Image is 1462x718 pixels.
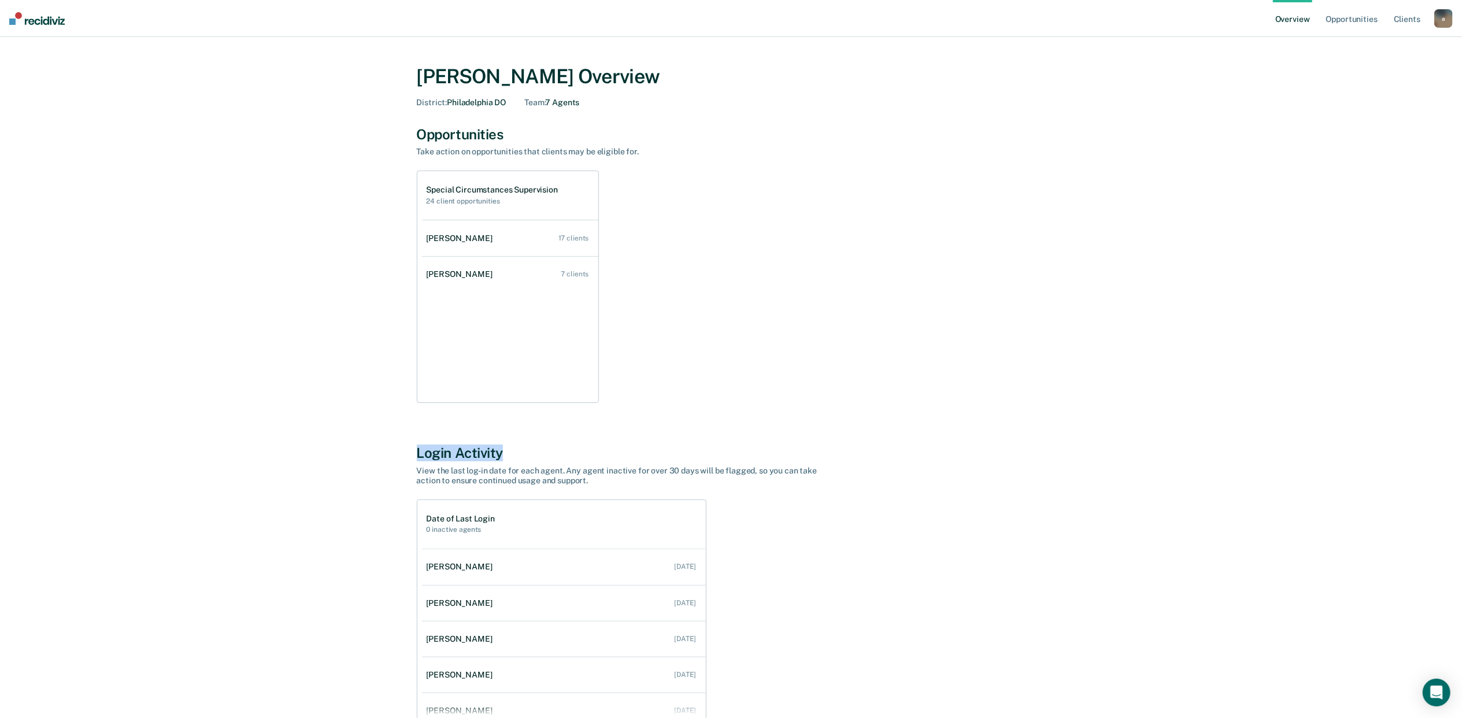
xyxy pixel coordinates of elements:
button: a [1434,9,1453,28]
div: 17 clients [558,234,589,242]
a: [PERSON_NAME] 17 clients [422,222,598,255]
div: [DATE] [674,599,696,607]
a: [PERSON_NAME] [DATE] [422,550,706,583]
h2: 0 inactive agents [427,525,495,534]
img: Recidiviz [9,12,65,25]
div: [PERSON_NAME] [427,634,497,644]
div: [PERSON_NAME] [427,598,497,608]
div: [PERSON_NAME] [427,269,497,279]
h1: Special Circumstances Supervision [427,185,558,195]
div: 7 clients [561,270,589,278]
a: [PERSON_NAME] 7 clients [422,258,598,291]
div: [DATE] [674,671,696,679]
div: [DATE] [674,562,696,571]
div: [PERSON_NAME] [427,670,497,680]
div: [PERSON_NAME] Overview [417,65,1046,88]
h1: Date of Last Login [427,514,495,524]
div: [PERSON_NAME] [427,562,497,572]
a: [PERSON_NAME] [DATE] [422,587,706,620]
div: [DATE] [674,706,696,715]
a: [PERSON_NAME] [DATE] [422,623,706,656]
span: Team : [524,98,545,107]
div: [PERSON_NAME] [427,234,497,243]
div: 7 Agents [524,98,579,108]
div: Login Activity [417,445,1046,461]
span: District : [417,98,447,107]
div: Take action on opportunities that clients may be eligible for. [417,147,821,157]
div: [PERSON_NAME] [427,706,497,716]
div: Open Intercom Messenger [1423,679,1450,706]
div: [DATE] [674,635,696,643]
h2: 24 client opportunities [427,197,558,205]
div: Opportunities [417,126,1046,143]
a: [PERSON_NAME] [DATE] [422,658,706,691]
div: Philadelphia DO [417,98,506,108]
div: View the last log-in date for each agent. Any agent inactive for over 30 days will be flagged, so... [417,466,821,486]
